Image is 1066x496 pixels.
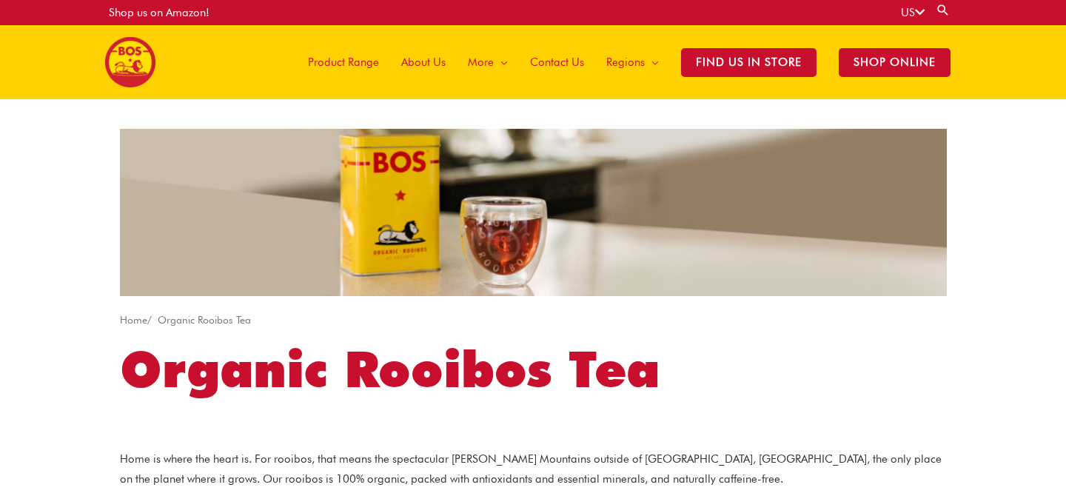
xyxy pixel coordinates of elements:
a: Home [120,314,147,326]
span: More [468,40,494,84]
a: About Us [390,25,457,99]
a: Regions [595,25,670,99]
a: Search button [936,3,951,17]
a: US [901,6,925,19]
nav: Site Navigation [286,25,962,99]
h1: Organic Rooibos Tea [120,340,947,399]
span: Product Range [308,40,379,84]
a: More [457,25,519,99]
img: BOS United States [105,37,155,87]
span: SHOP ONLINE [839,48,951,77]
a: SHOP ONLINE [828,25,962,99]
a: Find Us in Store [670,25,828,99]
nav: Breadcrumb [120,311,947,330]
span: Find Us in Store [681,48,817,77]
span: About Us [401,40,446,84]
p: Home is where the heart is. For rooibos, that means the spectacular [PERSON_NAME] Mountains outsi... [120,449,947,491]
a: Contact Us [519,25,595,99]
a: Product Range [297,25,390,99]
span: Contact Us [530,40,584,84]
span: Regions [606,40,645,84]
